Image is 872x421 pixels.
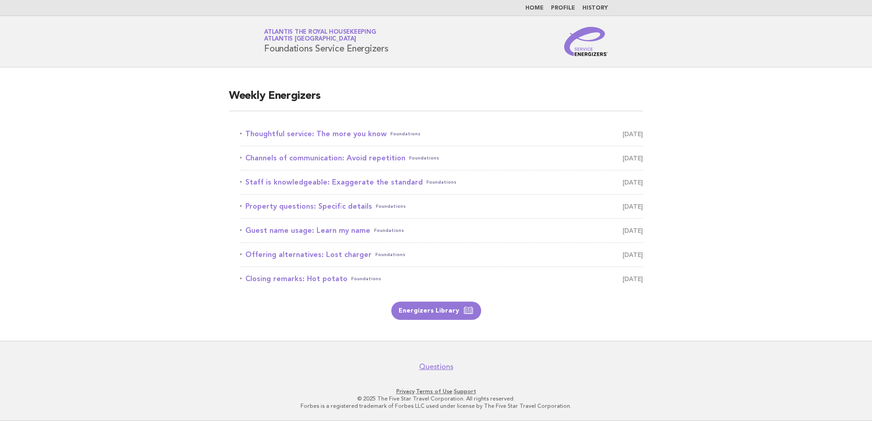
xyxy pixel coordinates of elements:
[240,224,643,237] a: Guest name usage: Learn my nameFoundations [DATE]
[376,200,406,213] span: Foundations
[375,248,405,261] span: Foundations
[157,395,715,402] p: © 2025 The Five Star Travel Corporation. All rights reserved.
[157,402,715,410] p: Forbes is a registered trademark of Forbes LLC used under license by The Five Star Travel Corpora...
[416,388,452,395] a: Terms of Use
[264,36,356,42] span: Atlantis [GEOGRAPHIC_DATA]
[351,272,381,285] span: Foundations
[623,176,643,189] span: [DATE]
[623,224,643,237] span: [DATE]
[564,27,608,56] img: Service Energizers
[240,200,643,213] a: Property questions: Specific detailsFoundations [DATE]
[157,388,715,395] p: · ·
[623,200,643,213] span: [DATE]
[240,272,643,285] a: Closing remarks: Hot potatoFoundations [DATE]
[240,128,643,140] a: Thoughtful service: The more you knowFoundations [DATE]
[390,128,420,140] span: Foundations
[409,152,439,164] span: Foundations
[264,29,376,42] a: Atlantis the Royal HousekeepingAtlantis [GEOGRAPHIC_DATA]
[623,128,643,140] span: [DATE]
[623,272,643,285] span: [DATE]
[623,248,643,261] span: [DATE]
[551,5,575,11] a: Profile
[229,89,643,111] h2: Weekly Energizers
[426,176,457,189] span: Foundations
[623,152,643,164] span: [DATE]
[240,176,643,189] a: Staff is knowledgeable: Exaggerate the standardFoundations [DATE]
[240,152,643,164] a: Channels of communication: Avoid repetitionFoundations [DATE]
[391,302,481,320] a: Energizers Library
[582,5,608,11] a: History
[240,248,643,261] a: Offering alternatives: Lost chargerFoundations [DATE]
[396,388,415,395] a: Privacy
[374,224,404,237] span: Foundations
[525,5,544,11] a: Home
[454,388,476,395] a: Support
[419,362,453,371] a: Questions
[264,30,389,53] h1: Foundations Service Energizers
